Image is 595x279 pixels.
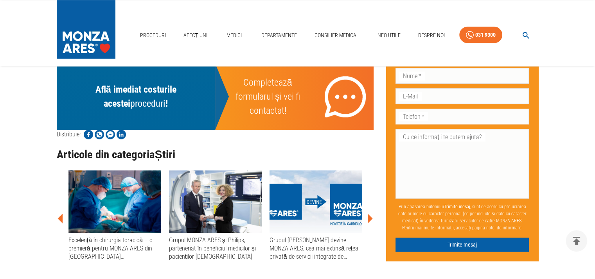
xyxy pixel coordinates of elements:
div: Grupul MONZA ARES și Philips, parteneriat în beneficiul medicilor și pacienților [DEMOGRAPHIC_DATA] [169,236,262,261]
strong: proceduri [130,98,165,109]
div: Excelență în chirurgia toracică – o premieră pentru MONZA ARES din [GEOGRAPHIC_DATA] [GEOGRAPHIC_... [68,236,161,261]
p: Completează formularul și vei fi contactat! [234,75,302,118]
a: Excelență în chirurgia toracică – o premieră pentru MONZA ARES din [GEOGRAPHIC_DATA] [GEOGRAPHIC_... [68,170,161,261]
img: Excelență în chirurgia toracică – o premieră pentru MONZA ARES din Spitalul Monza București [68,170,161,233]
div: 031 9300 [475,30,496,40]
a: Medici [222,27,247,43]
img: Share on WhatsApp [95,130,104,139]
p: Distribuie: [57,130,81,139]
button: delete [566,230,587,252]
p: Prin apăsarea butonului , sunt de acord cu prelucrarea datelor mele cu caracter personal (ce pot ... [395,200,529,234]
a: Grupul MONZA ARES și Philips, parteneriat în beneficiul medicilor și pacienților [DEMOGRAPHIC_DATA] [169,170,262,261]
a: Departamente [258,27,300,43]
a: 031 9300 [459,27,502,43]
h3: Articole din categoria Știri [57,148,374,161]
b: Trimite mesaj [444,204,470,209]
a: Consilier Medical [311,27,362,43]
p: Află imediat costurile acestei ! [66,82,206,111]
a: Afecțiuni [180,27,211,43]
a: Despre Noi [415,27,448,43]
img: Grupul MONZA ARES și Philips, parteneriat în beneficiul medicilor și pacienților români [169,170,262,233]
img: Share on Facebook [84,130,93,139]
button: Trimite mesaj [395,238,529,252]
img: Grupul ARES devine MONZA ARES, cea mai extinsă rețea privată de servicii integrate de cardiologie... [270,170,362,233]
a: Grupul [PERSON_NAME] devine MONZA ARES, cea mai extinsă rețea privată de servicii integrate de ca... [270,170,362,261]
a: Proceduri [137,27,169,43]
div: Grupul [PERSON_NAME] devine MONZA ARES, cea mai extinsă rețea privată de servicii integrate de ca... [270,236,362,261]
a: Info Utile [373,27,404,43]
img: Share on Facebook Messenger [106,130,115,139]
img: Share on LinkedIn [117,130,126,139]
